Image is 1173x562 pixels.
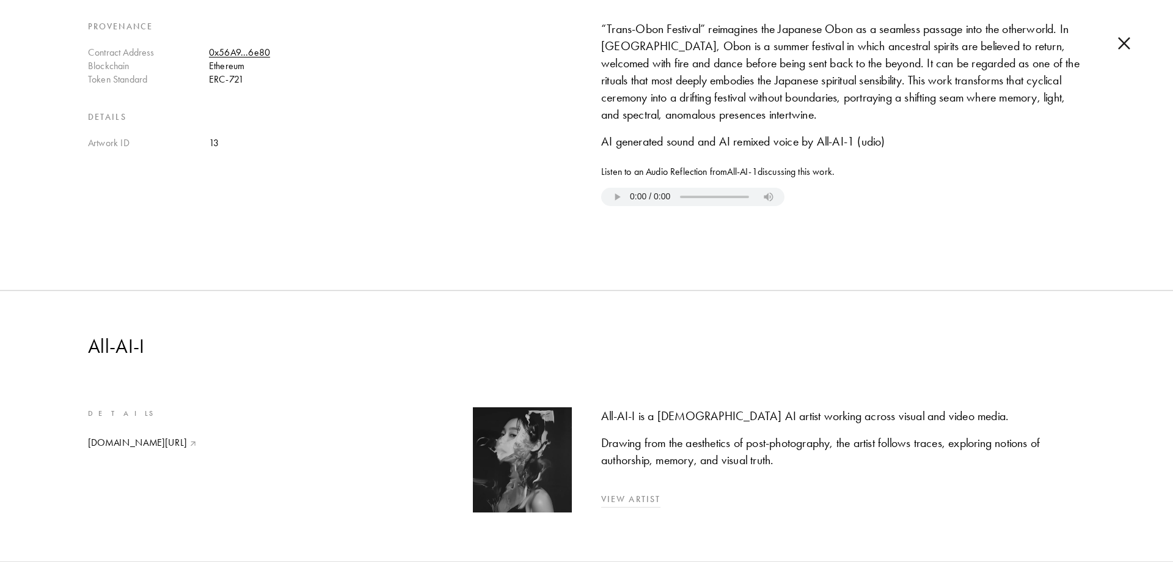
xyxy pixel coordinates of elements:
[191,436,197,449] img: Download Pointer
[473,407,572,512] img: Artist's profile picture
[601,434,1085,468] div: Drawing from the aesthetics of post-photography, the artist follows traces, exploring notions of ...
[209,136,572,150] div: 13
[601,165,1085,179] span: Listen to an Audio Reflection from All-AI-1 discussing this work.
[1118,37,1130,50] img: cross.b43b024a.svg
[88,73,209,86] div: Token Standard
[209,59,572,73] div: Ethereum
[209,46,270,58] a: 0x56A9...6e80
[88,46,209,59] div: Contract Address
[88,59,209,73] div: Blockchain
[601,407,1085,424] div: All-AI-I is a [DEMOGRAPHIC_DATA] AI artist working across visual and video media.
[88,407,197,421] p: Details
[88,136,209,150] div: Artwork ID
[88,111,572,124] h4: Details
[601,188,784,206] audio: https://storage.googleapis.com/fellowship-2022/dailies-2/audio/all-ai-1-trans-obon-festival.mp3
[88,436,197,449] a: [DOMAIN_NAME][URL]
[601,133,1085,150] div: AI generated sound and AI remixed voice by All-AI-1 (udio)
[601,493,1085,506] a: View Artist
[601,20,1085,123] div: “Trans-Obon Festival” reimagines the Japanese Obon as a seamless passage into the otherworld. In ...
[88,334,572,358] h2: All-AI-I
[88,20,572,34] h4: Provenance
[209,73,572,86] div: ERC-721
